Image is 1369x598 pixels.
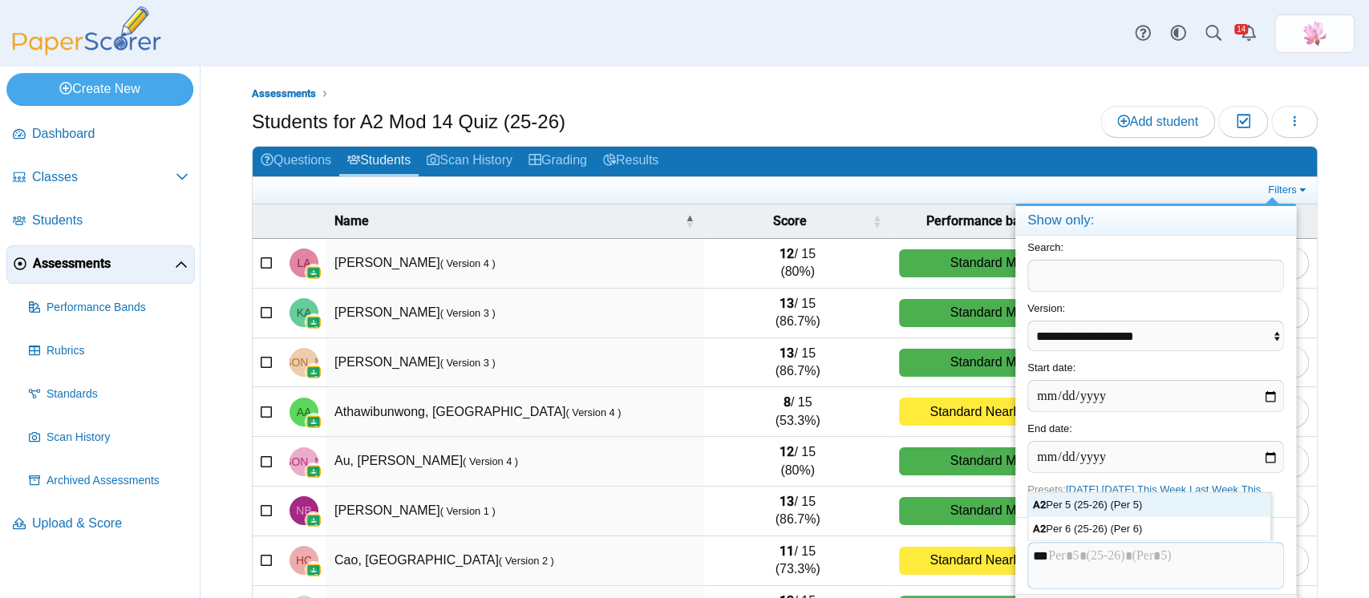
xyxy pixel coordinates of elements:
h1: Students for A2 Mod 14 Quiz (25-26) [252,108,565,135]
span: Dashboard [32,125,188,143]
span: Presets: , , , , , , , [1027,483,1261,510]
a: Classes [6,159,195,197]
span: Arada Athawibunwong [297,406,312,418]
strong: A2 [1033,499,1046,511]
img: googleClassroom-logo.png [306,314,322,330]
a: Alerts [1231,16,1266,51]
td: / 15 (80%) [704,239,891,289]
a: [DATE] [1101,483,1134,495]
span: Add student [1117,115,1198,128]
span: Performance Bands [47,300,188,316]
b: 13 [780,345,794,361]
span: Performance band [926,213,1035,228]
td: [PERSON_NAME] [326,338,704,388]
div: Standard Met [899,249,1078,277]
td: / 15 (86.7%) [704,338,891,388]
div: Per 5 (25-26) (Per 5) [1028,493,1270,517]
span: Students [32,212,188,229]
div: Standard Met [899,349,1078,377]
div: Classes: [1015,517,1296,594]
td: [PERSON_NAME] [326,289,704,338]
b: 8 [784,394,791,410]
div: Start date: [1015,356,1296,417]
a: Results [595,147,666,176]
a: This Week [1137,483,1186,495]
span: Assessments [252,87,316,99]
a: Scan History [22,418,195,457]
small: ( Version 3 ) [440,357,496,369]
a: Create New [6,73,193,105]
span: Upload & Score [32,515,188,532]
img: googleClassroom-logo.png [306,463,322,479]
span: Nina Branicio [296,505,311,516]
small: ( Version 4 ) [565,406,621,418]
td: Athawibunwong, [GEOGRAPHIC_DATA] [326,387,704,437]
h4: Show only: [1015,206,1296,236]
td: / 15 (53.3%) [704,387,891,437]
b: 13 [780,494,794,509]
a: This Month [1027,483,1261,510]
a: Standards [22,375,195,414]
small: ( Version 2 ) [499,555,554,567]
td: Au, [PERSON_NAME] [326,437,704,487]
td: Cao, [GEOGRAPHIC_DATA] [326,536,704,586]
span: Name : Activate to invert sorting [685,204,695,238]
b: 13 [780,296,794,311]
a: Archived Assessments [22,462,195,500]
span: Score [773,213,807,228]
a: Students [6,202,195,240]
b: 12 [780,246,794,261]
div: Standard Nearly Met [899,398,1078,426]
span: Rubrics [47,343,188,359]
a: Assessments [248,84,320,104]
small: ( Version 1 ) [440,505,496,517]
a: Scan History [419,147,520,176]
small: ( Version 4 ) [440,257,496,269]
small: ( Version 4 ) [463,455,518,467]
span: Haiyang Cao [296,555,312,566]
a: [DATE] [1066,483,1099,495]
div: Standard Met [899,497,1078,525]
div: Version: [1015,297,1296,356]
a: Upload & Score [6,505,195,543]
td: / 15 (73.3%) [704,536,891,586]
label: Search: [1027,241,1063,253]
a: Performance Bands [22,289,195,327]
img: googleClassroom-logo.png [306,364,322,380]
a: ps.MuGhfZT6iQwmPTCC [1274,14,1355,53]
span: Score : Activate to sort [872,204,881,238]
img: googleClassroom-logo.png [306,265,322,281]
a: Rubrics [22,332,195,370]
td: / 15 (86.7%) [704,487,891,536]
a: Questions [253,147,339,176]
span: Standards [47,386,188,402]
tags: ​ [1027,542,1284,589]
a: Add student [1100,106,1215,138]
strong: A2 [1033,523,1046,535]
b: 12 [780,444,794,459]
a: Last Week [1189,483,1238,495]
div: Standard Nearly Met [899,547,1078,575]
td: / 15 (86.7%) [704,289,891,338]
div: Standard Met [899,299,1078,327]
a: Assessments [6,245,195,284]
span: Scan History [47,430,188,446]
img: PaperScorer [6,6,167,55]
div: Standard Met [899,447,1078,475]
a: Dashboard [6,115,195,154]
span: Classes [32,168,176,186]
a: Filters [1264,182,1313,198]
div: Per 6 (25-26) (Per 6) [1028,517,1270,541]
span: Leah Acosta [297,257,310,269]
a: PaperScorer [6,44,167,58]
span: Archived Assessments [47,473,188,489]
img: ps.MuGhfZT6iQwmPTCC [1302,21,1327,46]
td: [PERSON_NAME] [326,487,704,536]
div: End date: [1015,417,1296,478]
td: [PERSON_NAME] [326,239,704,289]
span: Jayden Au [257,456,350,467]
td: / 15 (80%) [704,437,891,487]
span: Assessments [33,255,175,273]
a: Students [339,147,419,176]
span: Xinmei Li [1302,21,1327,46]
